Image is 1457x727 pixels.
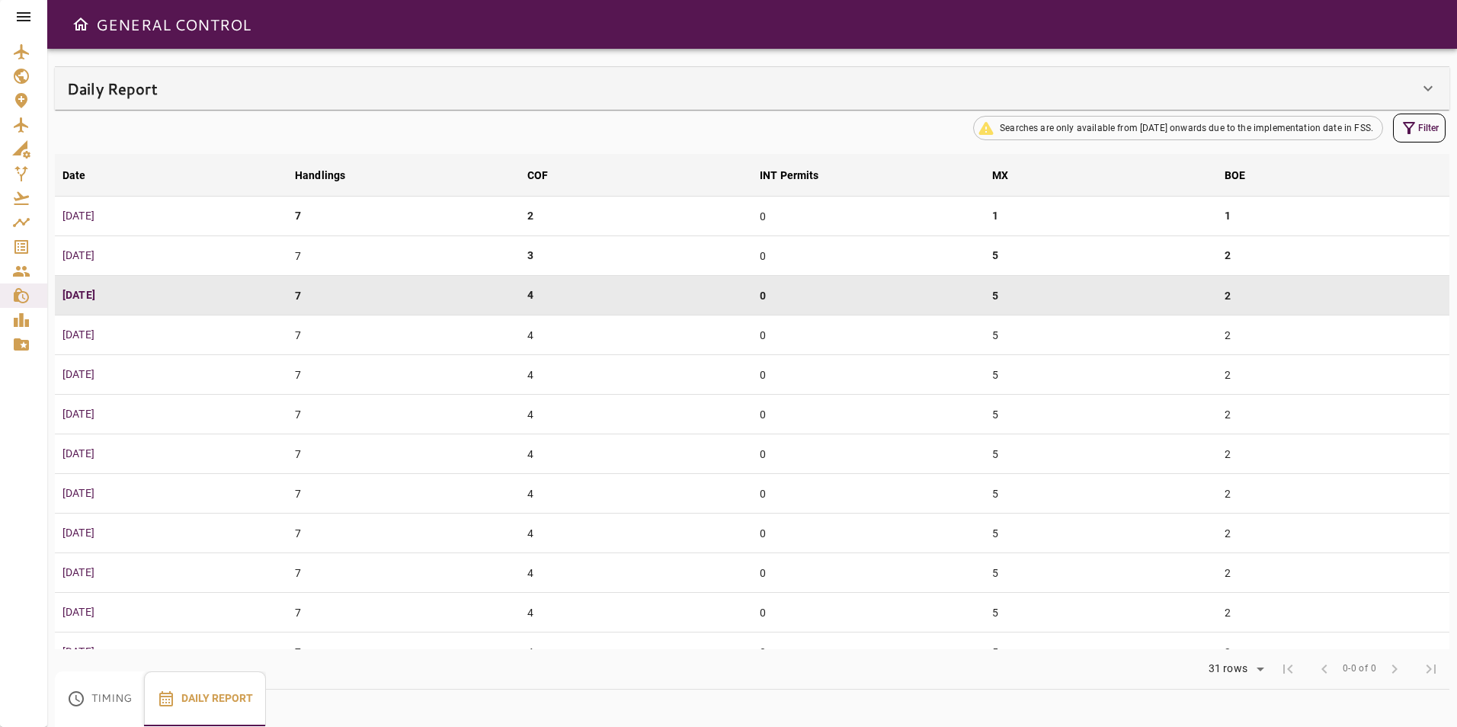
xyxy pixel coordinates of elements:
p: 5 [992,248,998,264]
td: 5 [985,633,1217,672]
td: 2 [1217,553,1449,593]
td: 2 [1217,395,1449,434]
span: Last Page [1413,651,1449,687]
td: 2 [1217,514,1449,553]
td: 7 [287,276,520,315]
td: 0 [752,474,985,514]
div: COF [527,166,548,184]
span: INT Permits [760,166,839,184]
td: 4 [520,514,752,553]
h6: GENERAL CONTROL [96,12,251,37]
span: BOE [1225,166,1265,184]
td: 5 [985,474,1217,514]
td: 2 [1217,315,1449,355]
td: 4 [520,553,752,593]
div: basic tabs example [55,671,266,726]
td: 2 [1217,593,1449,633]
td: 4 [520,315,752,355]
p: [DATE] [62,446,280,462]
td: 4 [520,633,752,672]
p: [DATE] [62,604,280,620]
td: 7 [287,315,520,355]
td: 0 [752,236,985,276]
td: 7 [287,355,520,395]
td: 5 [985,395,1217,434]
span: Handlings [295,166,365,184]
td: 5 [985,315,1217,355]
p: [DATE] [62,327,280,343]
td: 4 [520,474,752,514]
td: 5 [985,434,1217,474]
p: 4 [527,287,533,303]
div: BOE [1225,166,1245,184]
div: 31 rows [1205,662,1251,675]
p: 7 [295,208,301,224]
td: 0 [752,197,985,236]
td: 0 [752,514,985,553]
p: 1 [992,208,998,224]
td: 5 [985,553,1217,593]
span: 0-0 of 0 [1343,661,1376,677]
td: 0 [752,553,985,593]
button: Timing [55,671,144,726]
div: Daily Report [55,67,1449,110]
td: 7 [287,474,520,514]
td: 0 [752,276,985,315]
div: Date [62,166,86,184]
p: [DATE] [62,485,280,501]
span: Next Page [1376,651,1413,687]
p: 2 [1225,248,1231,264]
td: 5 [985,593,1217,633]
span: Previous Page [1306,651,1343,687]
td: 2 [1217,276,1449,315]
p: [DATE] [62,565,280,581]
td: 0 [752,315,985,355]
td: 0 [752,434,985,474]
p: [DATE] [62,287,280,303]
div: MX [992,166,1008,184]
td: 2 [1217,474,1449,514]
td: 4 [520,434,752,474]
td: 7 [287,514,520,553]
button: Daily Report [144,671,266,726]
p: [DATE] [62,367,280,383]
td: 0 [752,355,985,395]
td: 7 [287,593,520,633]
div: Handlings [295,166,345,184]
p: 2 [527,208,533,224]
span: Date [62,166,106,184]
h6: Daily Report [67,76,158,101]
div: INT Permits [760,166,819,184]
span: MX [992,166,1028,184]
span: Searches are only available from [DATE] onwards due to the implementation date in FSS. [991,121,1382,135]
td: 0 [752,633,985,672]
p: [DATE] [62,644,280,660]
td: 5 [985,514,1217,553]
p: 1 [1225,208,1231,224]
td: 7 [287,633,520,672]
td: 2 [1217,633,1449,672]
p: [DATE] [62,525,280,541]
td: 2 [1217,434,1449,474]
span: COF [527,166,568,184]
td: 4 [520,395,752,434]
button: Filter [1393,114,1446,143]
p: [DATE] [62,248,280,264]
td: 0 [752,395,985,434]
div: 31 rows [1199,658,1270,681]
td: 7 [287,395,520,434]
td: 7 [287,434,520,474]
p: [DATE] [62,406,280,422]
td: 2 [1217,355,1449,395]
td: 4 [520,593,752,633]
td: 0 [752,593,985,633]
td: 5 [985,276,1217,315]
span: First Page [1270,651,1306,687]
td: 7 [287,236,520,276]
td: 4 [520,355,752,395]
p: [DATE] [62,208,280,224]
td: 5 [985,355,1217,395]
td: 7 [287,553,520,593]
button: Open drawer [66,9,96,40]
p: 3 [527,248,533,264]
